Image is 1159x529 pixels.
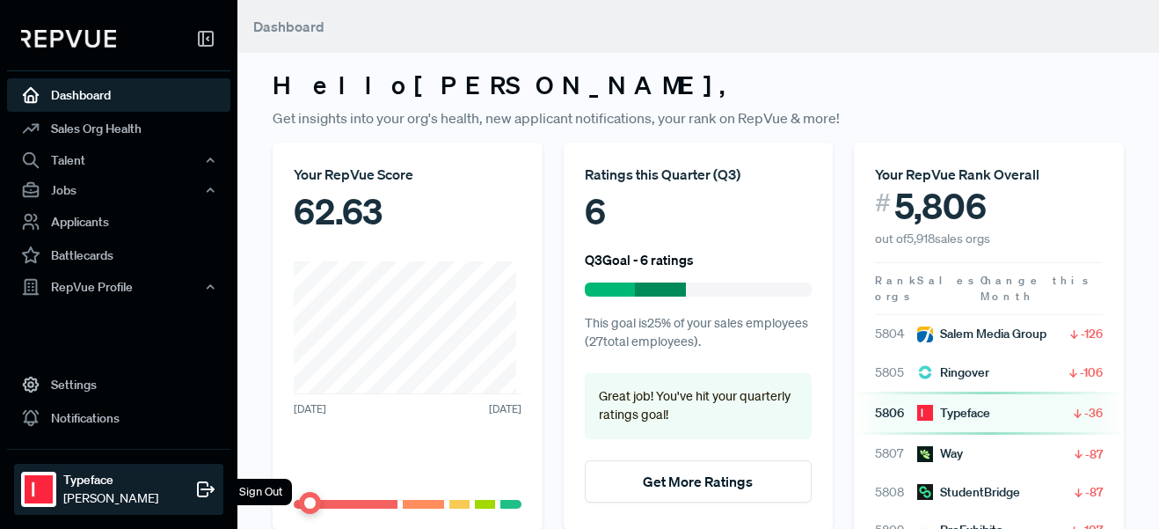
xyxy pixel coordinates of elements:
[894,185,987,227] span: 5,806
[7,239,230,272] a: Battlecards
[875,231,990,246] span: out of 5,918 sales orgs
[875,185,891,221] span: #
[980,273,1091,304] span: Change this Month
[585,314,813,352] p: This goal is 25 % of your sales employees ( 27 total employees).
[1080,364,1103,381] span: -106
[294,401,326,417] span: [DATE]
[917,364,989,382] div: Ringover
[273,70,1124,100] h3: Hello [PERSON_NAME] ,
[875,273,977,304] span: Sales orgs
[21,30,116,48] img: RepVue
[875,364,917,382] span: 5805
[875,165,1039,183] span: Your RepVue Rank Overall
[253,18,324,35] span: Dashboard
[1081,325,1103,342] span: -126
[7,401,230,435] a: Notifications
[1084,404,1103,422] span: -36
[1085,483,1103,501] span: -87
[875,483,917,502] span: 5808
[7,205,230,239] a: Applicants
[7,175,230,205] button: Jobs
[7,272,230,302] button: RepVue Profile
[875,404,917,422] span: 5806
[917,364,933,380] img: Ringover
[917,404,990,422] div: Typeface
[230,479,292,505] div: Sign Out
[875,273,917,289] span: Rank
[7,449,230,515] a: TypefaceTypeface[PERSON_NAME]Sign Out
[7,145,230,175] button: Talent
[25,475,53,503] img: Typeface
[917,325,1046,343] div: Salem Media Group
[917,446,933,462] img: Way
[917,327,933,342] img: Salem Media Group
[917,483,1020,502] div: StudentBridge
[917,484,933,500] img: StudentBridge
[585,252,694,268] h6: Q3 Goal - 6 ratings
[7,78,230,112] a: Dashboard
[917,405,933,421] img: Typeface
[875,445,917,463] span: 5807
[273,107,1124,129] p: Get insights into your org's health, new applicant notifications, your rank on RepVue & more!
[63,489,158,508] span: [PERSON_NAME]
[585,460,813,503] button: Get More Ratings
[7,112,230,145] a: Sales Org Health
[585,185,813,238] div: 6
[585,164,813,185] div: Ratings this Quarter ( Q3 )
[917,445,963,463] div: Way
[599,387,798,425] p: Great job! You've hit your quarterly ratings goal!
[294,185,521,238] div: 62.63
[1085,445,1103,463] span: -87
[7,368,230,401] a: Settings
[294,164,521,185] div: Your RepVue Score
[489,401,521,417] span: [DATE]
[875,325,917,343] span: 5804
[63,471,158,489] strong: Typeface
